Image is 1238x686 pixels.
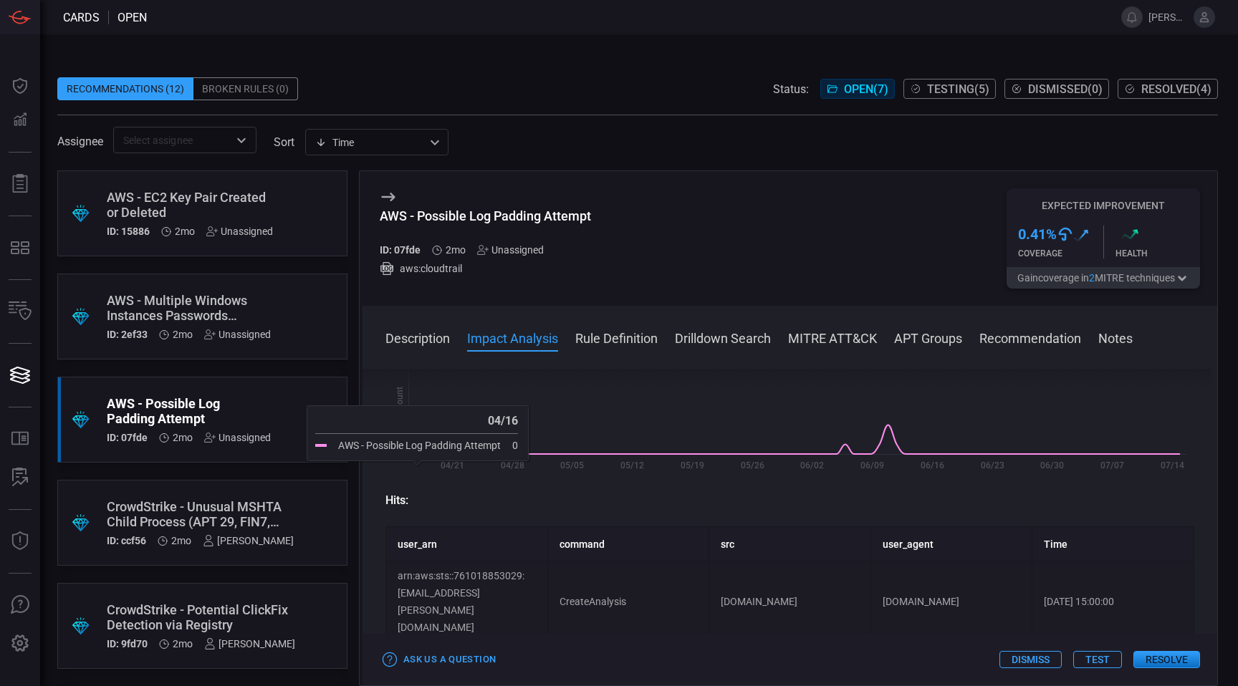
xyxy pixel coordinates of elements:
h5: ID: 15886 [107,226,150,237]
text: 06/02 [800,460,824,470]
text: 07/07 [1100,460,1124,470]
button: Detections [3,103,37,137]
text: 05/12 [620,460,644,470]
div: Time [315,135,426,150]
button: MITRE ATT&CK [788,329,877,346]
button: Rule Catalog [3,422,37,456]
button: Dismiss [999,651,1062,668]
button: Reports [3,167,37,201]
button: Test [1073,651,1122,668]
button: Cards [3,358,37,392]
span: Dismissed ( 0 ) [1028,82,1103,96]
span: open [117,11,147,24]
button: ALERT ANALYSIS [3,460,37,495]
div: [PERSON_NAME] [203,535,294,546]
text: Hit Count [395,387,405,425]
h5: ID: 2ef33 [107,329,148,340]
h5: ID: 07fde [107,432,148,443]
h5: Expected Improvement [1007,200,1200,211]
button: Open(7) [820,79,895,99]
strong: Time [1044,538,1067,550]
button: Dismissed(0) [1004,79,1109,99]
td: [DOMAIN_NAME] [870,561,1032,642]
span: Jul 09, 2025 4:08 AM [171,535,191,546]
div: Unassigned [204,329,271,340]
button: Rule Definition [575,329,658,346]
button: Notes [1098,329,1133,346]
span: Open ( 7 ) [844,82,888,96]
span: Jul 16, 2025 7:51 AM [446,244,466,256]
text: 04/28 [501,460,524,470]
span: Jul 16, 2025 7:51 AM [173,432,193,443]
div: Recommendations (12) [57,77,193,100]
text: 06/30 [1040,460,1064,470]
strong: Hits: [385,493,408,507]
div: AWS - Multiple Windows Instances Passwords Retrieved by the Same User [107,293,271,323]
text: 0 [400,450,406,460]
text: 05/19 [681,460,704,470]
div: Coverage [1018,248,1103,259]
span: Resolved ( 4 ) [1141,82,1211,96]
button: Dashboard [3,69,37,103]
div: [PERSON_NAME] [204,638,295,649]
div: CrowdStrike - Potential ClickFix Detection via Registry [107,602,295,632]
button: Gaincoverage in2MITRE techniques [1007,267,1200,289]
span: 2 [1089,272,1095,284]
td: [DOMAIN_NAME] [709,561,871,642]
div: Unassigned [204,432,271,443]
text: 06/16 [921,460,944,470]
strong: user_arn [398,538,437,550]
h5: ID: 9fd70 [107,638,148,649]
div: AWS - Possible Log Padding Attempt [380,208,591,223]
strong: src [721,538,734,550]
div: Broken Rules (0) [193,77,298,100]
div: Health [1115,248,1201,259]
button: Resolved(4) [1118,79,1218,99]
button: Threat Intelligence [3,524,37,559]
h3: 0.41 % [1018,226,1057,243]
button: Ask Us A Question [3,588,37,622]
button: Description [385,329,450,346]
div: AWS - EC2 Key Pair Created or Deleted [107,190,273,220]
div: Unassigned [477,244,544,256]
h5: ID: 07fde [380,244,421,256]
button: Impact Analysis [467,329,558,346]
text: 04/21 [441,460,464,470]
button: Open [231,130,251,150]
button: Drilldown Search [675,329,771,346]
label: sort [274,135,294,149]
button: MITRE - Detection Posture [3,231,37,265]
div: CrowdStrike - Unusual MSHTA Child Process (APT 29, FIN7, Muddy Waters) [107,499,294,529]
button: Preferences [3,627,37,661]
td: [DATE] 15:00:00 [1032,561,1194,642]
span: Jul 09, 2025 4:06 AM [173,638,193,649]
span: Testing ( 5 ) [927,82,989,96]
div: aws:cloudtrail [380,261,591,276]
strong: command [560,538,605,550]
strong: user_agent [883,538,934,550]
text: 05/05 [560,460,584,470]
td: CreateAnalysis [547,561,709,642]
button: Testing(5) [903,79,996,99]
button: Recommendation [979,329,1081,346]
input: Select assignee [117,131,229,149]
button: Resolve [1133,651,1200,668]
span: Cards [63,11,100,24]
text: 06/23 [981,460,1004,470]
text: 07/14 [1161,460,1184,470]
td: arn:aws:sts::761018853029:[EMAIL_ADDRESS][PERSON_NAME][DOMAIN_NAME] [386,561,548,642]
span: Jul 16, 2025 7:51 AM [175,226,195,237]
div: AWS - Possible Log Padding Attempt [107,396,271,426]
text: 06/09 [860,460,884,470]
button: Inventory [3,294,37,329]
span: [PERSON_NAME].[PERSON_NAME] [1148,11,1188,23]
text: 05/26 [741,460,764,470]
span: Jul 16, 2025 7:51 AM [173,329,193,340]
span: Status: [773,82,809,96]
h5: ID: ccf56 [107,535,146,546]
div: Unassigned [206,226,273,237]
button: APT Groups [894,329,962,346]
span: Assignee [57,135,103,148]
button: Ask Us a Question [380,649,499,671]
